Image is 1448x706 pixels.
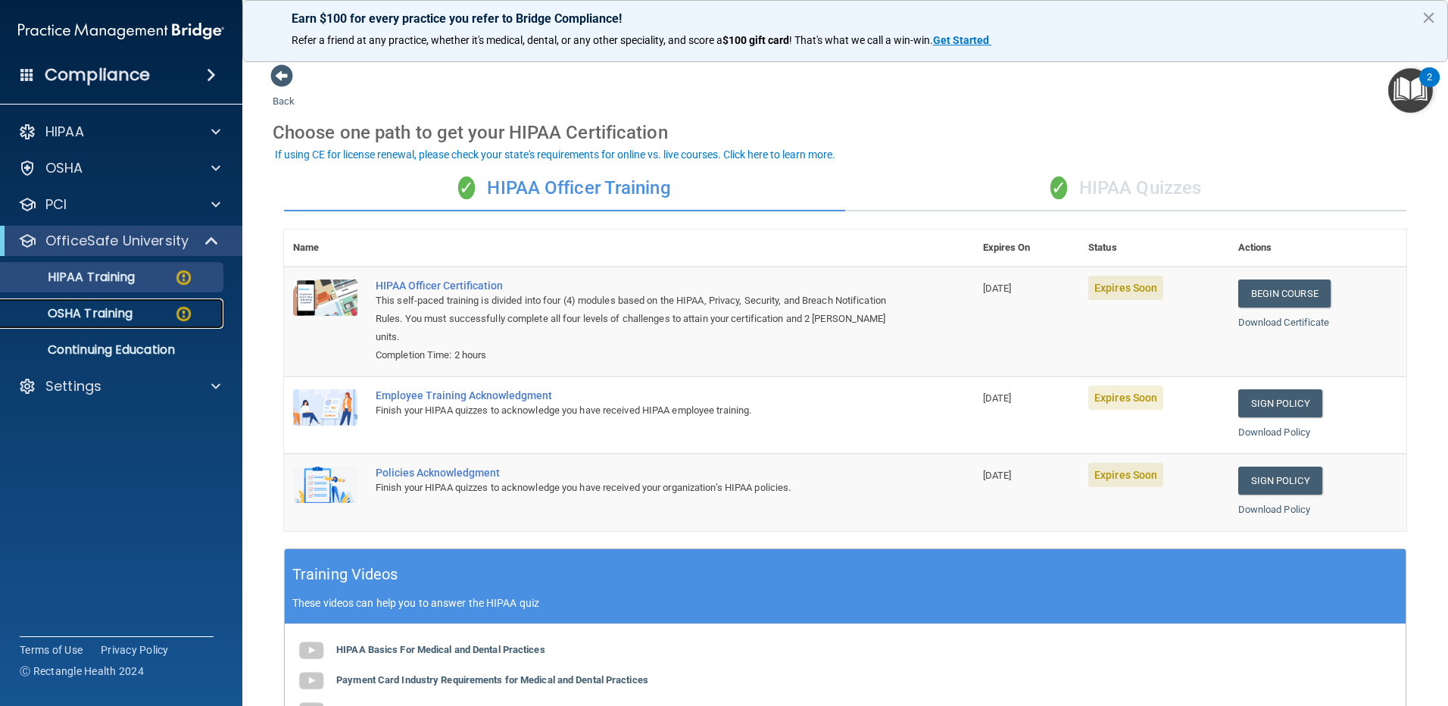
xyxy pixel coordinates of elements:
[292,11,1399,26] p: Earn $100 for every practice you refer to Bridge Compliance!
[376,467,898,479] div: Policies Acknowledgment
[458,176,475,199] span: ✓
[933,34,991,46] a: Get Started
[174,305,193,323] img: warning-circle.0cc9ac19.png
[273,77,295,107] a: Back
[18,377,220,395] a: Settings
[1238,317,1330,328] a: Download Certificate
[296,636,326,666] img: gray_youtube_icon.38fcd6cc.png
[10,342,217,358] p: Continuing Education
[845,166,1406,211] div: HIPAA Quizzes
[45,123,84,141] p: HIPAA
[376,346,898,364] div: Completion Time: 2 hours
[284,230,367,267] th: Name
[336,674,648,686] b: Payment Card Industry Requirements for Medical and Dental Practices
[275,149,835,160] div: If using CE for license renewal, please check your state's requirements for online vs. live cours...
[101,642,169,658] a: Privacy Policy
[376,292,898,346] div: This self-paced training is divided into four (4) modules based on the HIPAA, Privacy, Security, ...
[45,195,67,214] p: PCI
[1238,426,1311,438] a: Download Policy
[974,230,1079,267] th: Expires On
[983,470,1012,481] span: [DATE]
[20,642,83,658] a: Terms of Use
[1088,463,1163,487] span: Expires Soon
[45,232,189,250] p: OfficeSafe University
[376,389,898,401] div: Employee Training Acknowledgment
[10,306,133,321] p: OSHA Training
[983,392,1012,404] span: [DATE]
[1388,68,1433,113] button: Open Resource Center, 2 new notifications
[10,270,135,285] p: HIPAA Training
[1427,77,1432,97] div: 2
[1050,176,1067,199] span: ✓
[18,123,220,141] a: HIPAA
[292,597,1398,609] p: These videos can help you to answer the HIPAA quiz
[1421,5,1436,30] button: Close
[1238,467,1322,495] a: Sign Policy
[722,34,789,46] strong: $100 gift card
[376,479,898,497] div: Finish your HIPAA quizzes to acknowledge you have received your organization’s HIPAA policies.
[1238,280,1331,308] a: Begin Course
[1088,276,1163,300] span: Expires Soon
[1088,386,1163,410] span: Expires Soon
[20,664,144,679] span: Ⓒ Rectangle Health 2024
[1238,504,1311,515] a: Download Policy
[933,34,989,46] strong: Get Started
[336,644,545,655] b: HIPAA Basics For Medical and Dental Practices
[376,280,898,292] a: HIPAA Officer Certification
[45,159,83,177] p: OSHA
[273,111,1418,155] div: Choose one path to get your HIPAA Certification
[18,232,220,250] a: OfficeSafe University
[18,16,224,46] img: PMB logo
[273,147,838,162] button: If using CE for license renewal, please check your state's requirements for online vs. live cours...
[174,268,193,287] img: warning-circle.0cc9ac19.png
[1229,230,1406,267] th: Actions
[292,561,398,588] h5: Training Videos
[1079,230,1229,267] th: Status
[1238,389,1322,417] a: Sign Policy
[18,195,220,214] a: PCI
[18,159,220,177] a: OSHA
[296,666,326,696] img: gray_youtube_icon.38fcd6cc.png
[292,34,722,46] span: Refer a friend at any practice, whether it's medical, dental, or any other speciality, and score a
[983,283,1012,294] span: [DATE]
[45,377,101,395] p: Settings
[45,64,150,86] h4: Compliance
[376,401,898,420] div: Finish your HIPAA quizzes to acknowledge you have received HIPAA employee training.
[789,34,933,46] span: ! That's what we call a win-win.
[284,166,845,211] div: HIPAA Officer Training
